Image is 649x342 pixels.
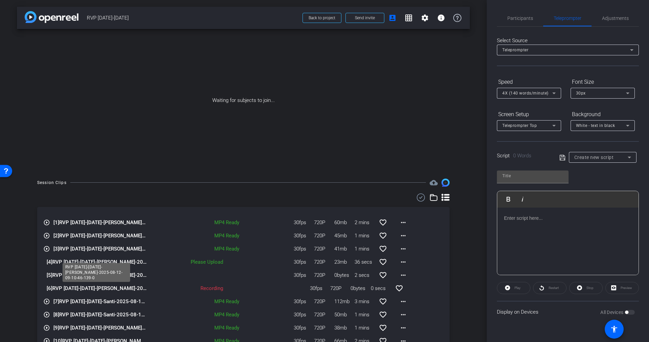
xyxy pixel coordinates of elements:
span: [6] [47,285,52,291]
mat-icon: favorite_border [379,297,387,306]
span: 2 secs [355,271,375,279]
span: 0 Words [513,153,531,159]
div: Please Upload [147,258,226,266]
span: 45mb [334,232,355,240]
button: Italic (⌘I) [516,192,529,206]
input: Title [502,172,563,180]
mat-icon: info [437,14,445,22]
span: Teleprompter [554,16,581,21]
mat-icon: account_box [388,14,396,22]
span: RVP [DATE]-[DATE]-[PERSON_NAME]-2025-08-12-09-12-12-132-0 [47,271,147,279]
mat-icon: favorite_border [379,324,387,332]
div: RVP [DATE]-[DATE]-[PERSON_NAME]-2025-08-12-09-10-46-139-0 [63,263,130,282]
mat-icon: settings [421,14,429,22]
span: 720P [330,285,351,292]
div: MP4 Ready [199,298,243,306]
button: Send invite [345,13,384,23]
span: White - text in black [576,123,615,128]
div: MP4 Ready [199,311,243,319]
span: 720P [314,219,334,227]
mat-icon: favorite_border [379,245,387,253]
span: RVP [DATE]-[DATE]-[PERSON_NAME]-2025-08-12-10-02-16-351-0 [53,232,147,240]
span: 1 mins [355,311,375,319]
mat-icon: more_horiz [399,271,407,279]
span: Teleprompter [502,48,528,52]
span: Adjustments [602,16,629,21]
span: [3] [53,246,59,252]
span: RVP [DATE]-[DATE]-[PERSON_NAME]-2025-08-07-10-07-37-302-0 [53,324,147,332]
span: 720P [314,298,334,306]
span: 41mb [334,245,355,253]
mat-icon: play_circle_outline [43,245,50,252]
div: Display on Devices [497,301,639,323]
span: [7] [53,298,59,305]
div: MP4 Ready [199,324,243,332]
span: RVP [DATE]-[DATE]-Santi-2025-08-11-15-03-10-623-0 [53,311,147,319]
span: 30fps [294,258,314,266]
div: Select Source [497,37,639,45]
span: Destinations for your clips [430,179,438,187]
span: 0bytes [334,271,355,279]
span: 50mb [334,311,355,319]
span: [4] [47,259,52,265]
div: Session Clips [37,179,67,186]
mat-icon: more_horiz [399,245,407,253]
span: [1] [53,219,59,226]
div: Waiting for subjects to join... [17,29,470,172]
span: 1 mins [355,232,375,240]
span: RVP [DATE]-[DATE] [87,11,298,25]
span: 0 secs [371,285,391,292]
span: 3 mins [355,298,375,306]
img: app-logo [25,11,78,23]
mat-icon: favorite_border [395,284,403,292]
span: 720P [314,324,334,332]
mat-icon: cloud_upload [430,179,438,187]
span: 30fps [294,311,314,319]
span: 30px [576,91,586,96]
div: MP4 Ready [199,232,243,240]
div: Speed [497,76,561,88]
span: 112mb [334,298,355,306]
label: All Devices [600,309,625,316]
span: 1 mins [355,245,375,253]
span: RVP [DATE]-[DATE]-[PERSON_NAME]-2025-08-12-10-04-30-869-0 [53,219,147,227]
div: Screen Setup [497,109,561,120]
mat-icon: more_horiz [399,218,407,227]
mat-icon: more_horiz [399,258,407,266]
span: [2] [53,233,59,239]
span: Participants [507,16,533,21]
mat-icon: favorite_border [379,271,387,279]
span: 30fps [310,285,330,292]
span: [8] [53,312,59,318]
span: 30fps [294,245,314,253]
mat-icon: play_circle_outline [43,232,50,239]
mat-icon: play_circle_outline [43,311,50,318]
img: Session clips [441,179,450,187]
span: 720P [314,271,334,279]
span: 720P [314,311,334,319]
mat-icon: favorite_border [379,258,387,266]
mat-icon: play_circle_outline [43,298,50,305]
div: MP4 Ready [199,245,243,253]
span: Create new script [574,155,614,160]
span: RVP [DATE]-[DATE]-[PERSON_NAME]-2025-08-12-09-15-15-733-0 [53,245,147,253]
span: 30fps [294,232,314,240]
span: RVP [DATE]-[DATE]-[PERSON_NAME]-2025-08-12-09-12-38-306-0 [47,258,147,266]
span: 30fps [294,271,314,279]
div: Recording [147,285,226,292]
mat-icon: more_horiz [399,311,407,319]
span: RVP [DATE]-[DATE]-[PERSON_NAME]-2025-08-12-09-10-46-139-0 [47,285,147,292]
div: Font Size [571,76,635,88]
span: Send invite [355,15,375,21]
span: 720P [314,258,334,266]
span: [5] [47,272,52,278]
span: 0bytes [351,285,371,292]
span: 720P [314,245,334,253]
span: 30fps [294,324,314,332]
mat-icon: more_horiz [399,324,407,332]
span: 30fps [294,298,314,306]
div: Background [571,109,635,120]
span: 720P [314,232,334,240]
mat-icon: play_circle_outline [43,219,50,226]
mat-icon: favorite_border [379,311,387,319]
